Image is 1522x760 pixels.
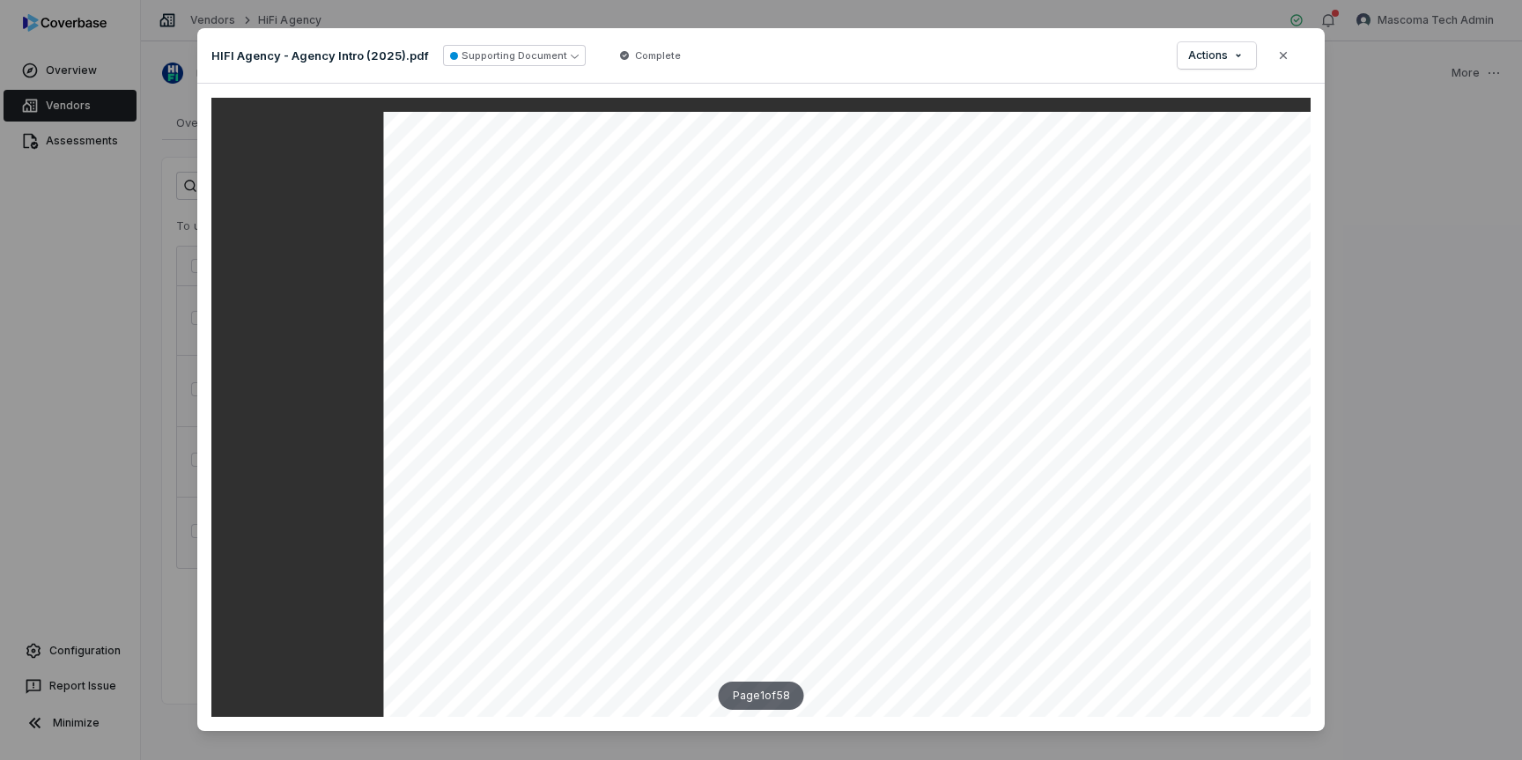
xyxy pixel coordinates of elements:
[1178,42,1256,69] button: Actions
[719,682,804,710] div: Page 1 of 58
[211,48,429,63] p: HIFI Agency - Agency Intro (2025).pdf
[635,48,681,63] span: Complete
[1188,48,1228,63] span: Actions
[443,45,586,66] button: Supporting Document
